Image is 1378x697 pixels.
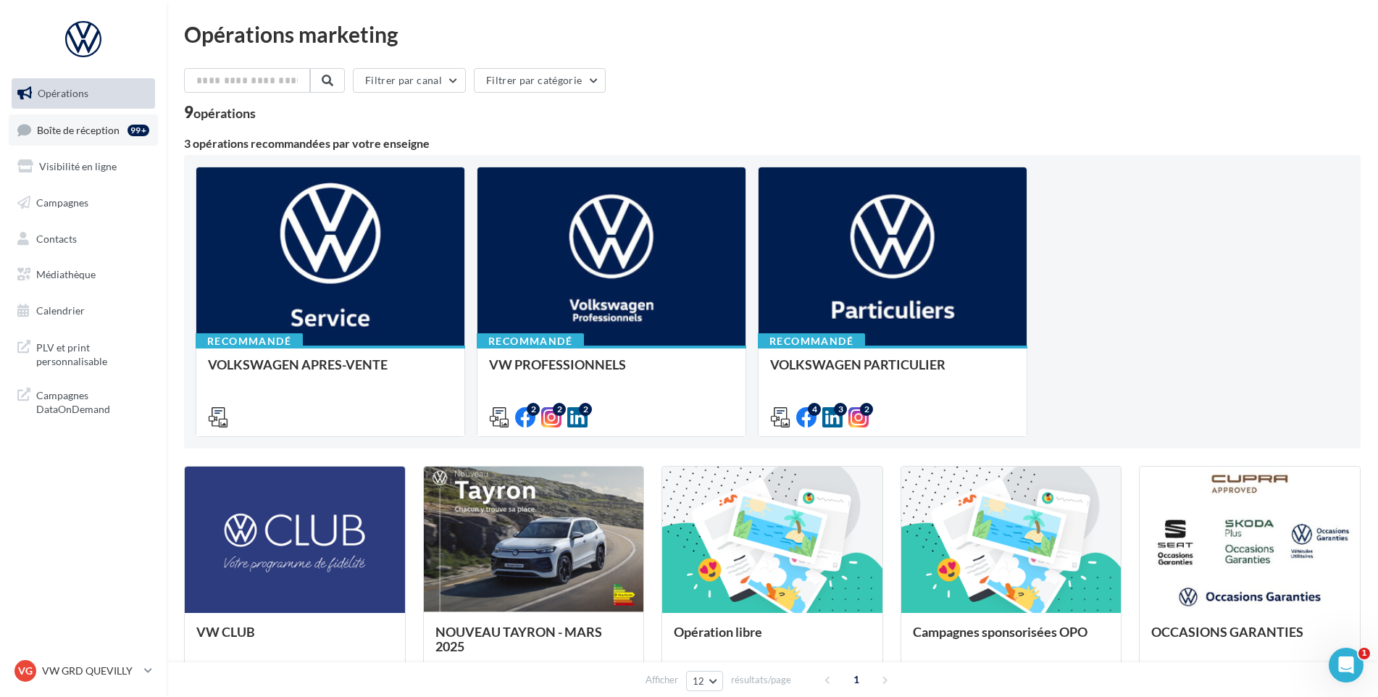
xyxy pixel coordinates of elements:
span: VW PROFESSIONNELS [489,356,626,372]
span: VOLKSWAGEN APRES-VENTE [208,356,388,372]
div: Opérations marketing [184,23,1361,45]
div: 99+ [128,125,149,136]
a: Contacts [9,224,158,254]
div: 9 [184,104,256,120]
span: Visibilité en ligne [39,160,117,172]
a: Médiathèque [9,259,158,290]
span: VOLKSWAGEN PARTICULIER [770,356,945,372]
span: Campagnes DataOnDemand [36,385,149,417]
div: 3 opérations recommandées par votre enseigne [184,138,1361,149]
div: 3 [834,403,847,416]
a: Campagnes [9,188,158,218]
div: Recommandé [758,333,865,349]
span: OCCASIONS GARANTIES [1151,624,1303,640]
iframe: Intercom live chat [1329,648,1364,683]
div: opérations [193,107,256,120]
span: Afficher [646,673,678,687]
a: Campagnes DataOnDemand [9,380,158,422]
button: 12 [686,671,723,691]
span: NOUVEAU TAYRON - MARS 2025 [435,624,602,654]
div: Recommandé [477,333,584,349]
a: Visibilité en ligne [9,151,158,182]
span: résultats/page [731,673,791,687]
span: 1 [1358,648,1370,659]
a: Opérations [9,78,158,109]
span: Contacts [36,232,77,244]
span: VW CLUB [196,624,255,640]
div: 2 [579,403,592,416]
span: VG [18,664,33,678]
p: VW GRD QUEVILLY [42,664,138,678]
span: Calendrier [36,304,85,317]
button: Filtrer par canal [353,68,466,93]
div: 2 [527,403,540,416]
a: Boîte de réception99+ [9,114,158,146]
span: Médiathèque [36,268,96,280]
a: PLV et print personnalisable [9,332,158,375]
button: Filtrer par catégorie [474,68,606,93]
div: 2 [860,403,873,416]
span: 12 [693,675,705,687]
div: 2 [553,403,566,416]
a: Calendrier [9,296,158,326]
span: PLV et print personnalisable [36,338,149,369]
span: Campagnes sponsorisées OPO [913,624,1087,640]
span: Opérations [38,87,88,99]
span: Boîte de réception [37,123,120,135]
div: 4 [808,403,821,416]
span: 1 [845,668,868,691]
span: Campagnes [36,196,88,209]
a: VG VW GRD QUEVILLY [12,657,155,685]
span: Opération libre [674,624,762,640]
div: Recommandé [196,333,303,349]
